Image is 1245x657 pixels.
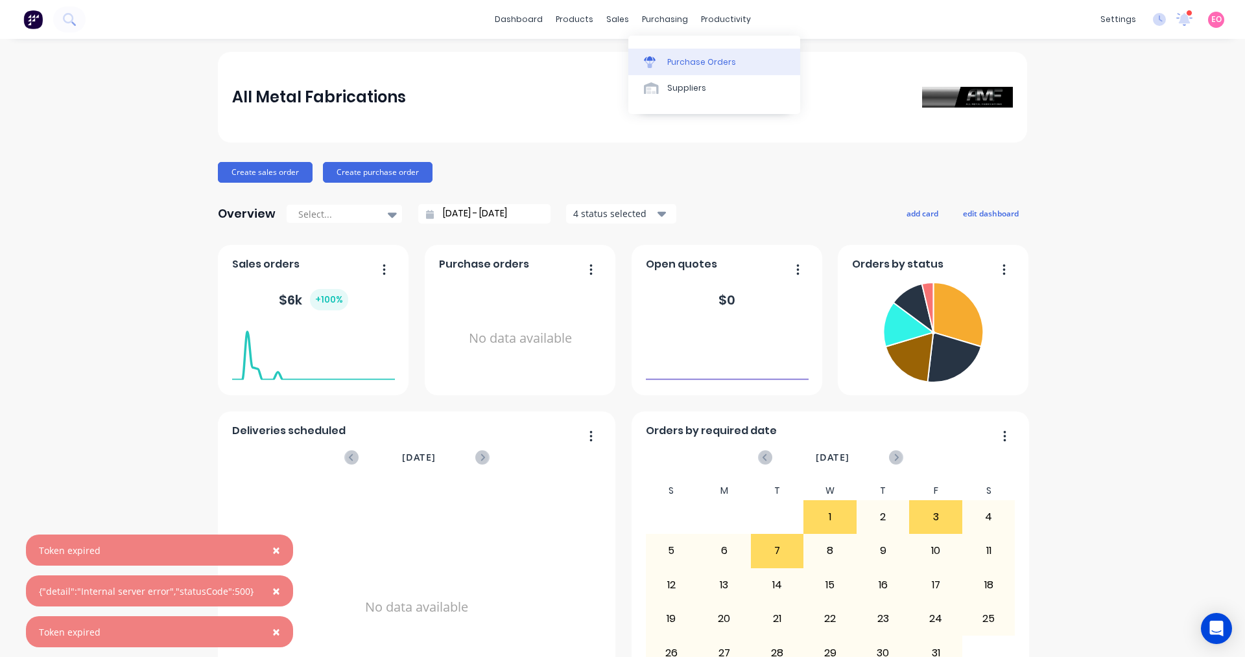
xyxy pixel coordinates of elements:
button: Close [259,616,293,647]
div: Suppliers [667,82,706,94]
div: Purchase Orders [667,56,736,68]
div: All Metal Fabrications [232,84,406,110]
div: 9 [857,535,909,567]
div: + 100 % [310,289,348,310]
div: 20 [698,603,750,635]
button: Close [259,575,293,606]
button: Create purchase order [323,162,433,183]
span: × [272,582,280,600]
div: T [857,481,910,500]
div: 5 [646,535,698,567]
a: dashboard [488,10,549,29]
button: Close [259,535,293,566]
img: All Metal Fabrications [922,87,1013,108]
div: 19 [646,603,698,635]
a: Purchase Orders [628,49,800,75]
div: sales [600,10,635,29]
div: Token expired [39,625,101,639]
div: 22 [804,603,856,635]
div: 23 [857,603,909,635]
div: $ 6k [279,289,348,310]
span: EO [1211,14,1222,25]
img: Factory [23,10,43,29]
div: 4 [963,501,1015,533]
div: 12 [646,569,698,601]
div: 3 [910,501,962,533]
div: 14 [752,569,803,601]
button: add card [898,205,947,222]
div: No data available [439,277,602,400]
div: 18 [963,569,1015,601]
div: 4 status selected [573,207,655,220]
div: 13 [698,569,750,601]
button: Create sales order [218,162,313,183]
div: F [909,481,962,500]
a: Suppliers [628,75,800,101]
div: purchasing [635,10,694,29]
span: Open quotes [646,257,717,272]
div: T [751,481,804,500]
div: 10 [910,535,962,567]
div: {"detail":"Internal server error","statusCode":500} [39,584,254,598]
div: S [645,481,698,500]
button: edit dashboard [954,205,1027,222]
div: $ 0 [718,290,735,310]
div: 8 [804,535,856,567]
span: × [272,541,280,559]
div: settings [1094,10,1143,29]
div: 17 [910,569,962,601]
span: [DATE] [402,450,436,465]
div: M [698,481,751,500]
div: 24 [910,603,962,635]
div: Overview [218,201,276,227]
div: 2 [857,501,909,533]
div: 16 [857,569,909,601]
div: productivity [694,10,757,29]
div: Token expired [39,544,101,557]
button: 4 status selected [566,204,676,224]
div: products [549,10,600,29]
div: 6 [698,535,750,567]
span: Sales orders [232,257,300,272]
div: 15 [804,569,856,601]
span: × [272,623,280,641]
div: 21 [752,603,803,635]
span: Purchase orders [439,257,529,272]
div: Open Intercom Messenger [1201,613,1232,644]
span: [DATE] [816,450,849,465]
div: 7 [752,535,803,567]
div: 25 [963,603,1015,635]
div: S [962,481,1015,500]
div: W [803,481,857,500]
span: Orders by status [852,257,943,272]
div: 1 [804,501,856,533]
div: 11 [963,535,1015,567]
